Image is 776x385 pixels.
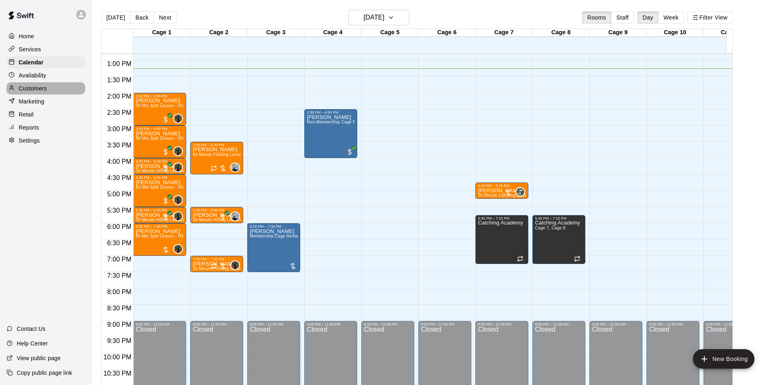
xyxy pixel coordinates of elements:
div: Wells Jones [230,211,240,221]
a: Customers [7,82,85,95]
p: Home [19,32,34,40]
div: 9:00 PM – 11:59 PM [649,322,697,326]
h6: [DATE] [364,12,385,23]
p: Services [19,45,41,53]
span: All customers have paid [162,148,170,156]
span: 60 Min Split Lesson - Hitting/Pitching [136,103,207,108]
div: 5:30 PM – 6:00 PM: Jessica Koller [133,207,186,223]
span: Mike Thatcher [176,211,183,221]
div: 9:00 PM – 11:59 PM [193,322,241,326]
span: 8:00 PM [105,288,134,295]
div: 4:00 PM – 4:30 PM: Owen Rosiak [133,158,186,174]
a: Services [7,43,85,55]
div: 6:00 PM – 7:00 PM [136,224,184,229]
span: 30 Minute Hitting Lesson [136,169,184,173]
a: Marketing [7,95,85,108]
div: Home [7,30,85,42]
span: Recurring event [574,255,580,262]
button: Day [638,11,659,24]
span: 30 Minute Hitting Lesson [136,218,184,222]
button: Next [154,11,176,24]
div: 2:00 PM – 3:00 PM: Christian Gabriel [133,93,186,125]
div: Cage 8 [532,29,589,37]
div: 5:45 PM – 7:15 PM: Catching Academy [532,215,585,264]
span: 10:30 PM [101,370,133,377]
div: Mike Thatcher [173,146,183,156]
div: Cage 2 [190,29,247,37]
div: Mike Thatcher [173,211,183,221]
div: Mike Thatcher [173,114,183,123]
div: Cage 6 [418,29,475,37]
p: Marketing [19,97,44,106]
p: View public page [17,354,61,362]
span: 2:00 PM [105,93,134,100]
span: 30 Minute Catching Lesson [478,193,531,198]
span: Ryan Maylie [519,187,525,197]
a: Reports [7,121,85,134]
div: Cage 5 [361,29,418,37]
div: 2:30 PM – 4:00 PM [307,110,355,114]
span: 60 Minute Fielding Lesson [193,152,244,157]
img: Mike Thatcher [174,114,182,123]
span: 2:30 PM [105,109,134,116]
span: Recurring event [517,255,523,262]
div: 3:00 PM – 4:00 PM [136,127,184,131]
div: Cage 10 [646,29,703,37]
span: Recurring event [211,165,217,172]
span: 4:30 PM [105,174,134,181]
div: Calendar [7,56,85,68]
a: Availability [7,69,85,81]
img: Mike Thatcher [174,245,182,253]
p: Settings [19,136,40,145]
span: 60 Min Split Lesson - Hitting/Pitching [136,136,207,141]
div: 6:00 PM – 7:00 PM: 60 Min Split Lesson - Hitting/Pitching [133,223,186,256]
span: All customers have paid [162,213,170,221]
p: Copy public page link [17,369,72,377]
span: 4:00 PM [105,158,134,165]
span: 3:00 PM [105,125,134,132]
span: 30 Minute Pitching Lesson [193,266,244,271]
div: Ryan Maylie [515,187,525,197]
span: 7:30 PM [105,272,134,279]
div: 2:00 PM – 3:00 PM [136,94,184,98]
div: 5:30 PM – 6:00 PM [136,208,184,212]
button: Week [658,11,684,24]
span: 7:00 PM [105,256,134,263]
span: 5:30 PM [105,207,134,214]
div: 9:00 PM – 11:59 PM [250,322,298,326]
div: 7:00 PM – 7:30 PM [193,257,241,261]
div: Mike Thatcher [173,244,183,254]
span: All customers have paid [162,164,170,172]
div: 4:30 PM – 5:30 PM: Cohen Berry [133,174,186,207]
img: Mike Thatcher [231,261,239,269]
div: 9:00 PM – 11:59 PM [136,322,184,326]
div: Cage 4 [304,29,361,37]
div: 5:45 PM – 7:15 PM [478,216,526,220]
div: 3:00 PM – 4:00 PM: Cameron Vogel [133,125,186,158]
span: 3:30 PM [105,142,134,149]
div: Mike Thatcher [230,260,240,270]
a: Settings [7,134,85,147]
div: 5:45 PM – 7:15 PM: Catching Academy [475,215,528,264]
div: 5:30 PM – 6:00 PM [193,208,241,212]
div: 5:45 PM – 7:15 PM [535,216,583,220]
div: Mike Thatcher [173,163,183,172]
button: Back [130,11,154,24]
button: Rooms [582,11,611,24]
span: Recurring event [211,263,217,269]
div: Mike Thatcher [173,195,183,205]
span: 60 Min Split Lesson - Hitting/Pitching [136,234,207,238]
span: 1:00 PM [105,60,134,67]
div: Cage 9 [589,29,646,37]
div: Cage 7 [475,29,532,37]
div: 4:00 PM – 4:30 PM [136,159,184,163]
span: Wells Jones [233,163,240,172]
img: Wells Jones [231,212,239,220]
span: 30 Minute Hitting Lesson [193,218,241,222]
span: Non-Membership Cage Rental [307,120,365,124]
div: 9:00 PM – 11:59 PM [307,322,355,326]
button: [DATE] [101,11,130,24]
